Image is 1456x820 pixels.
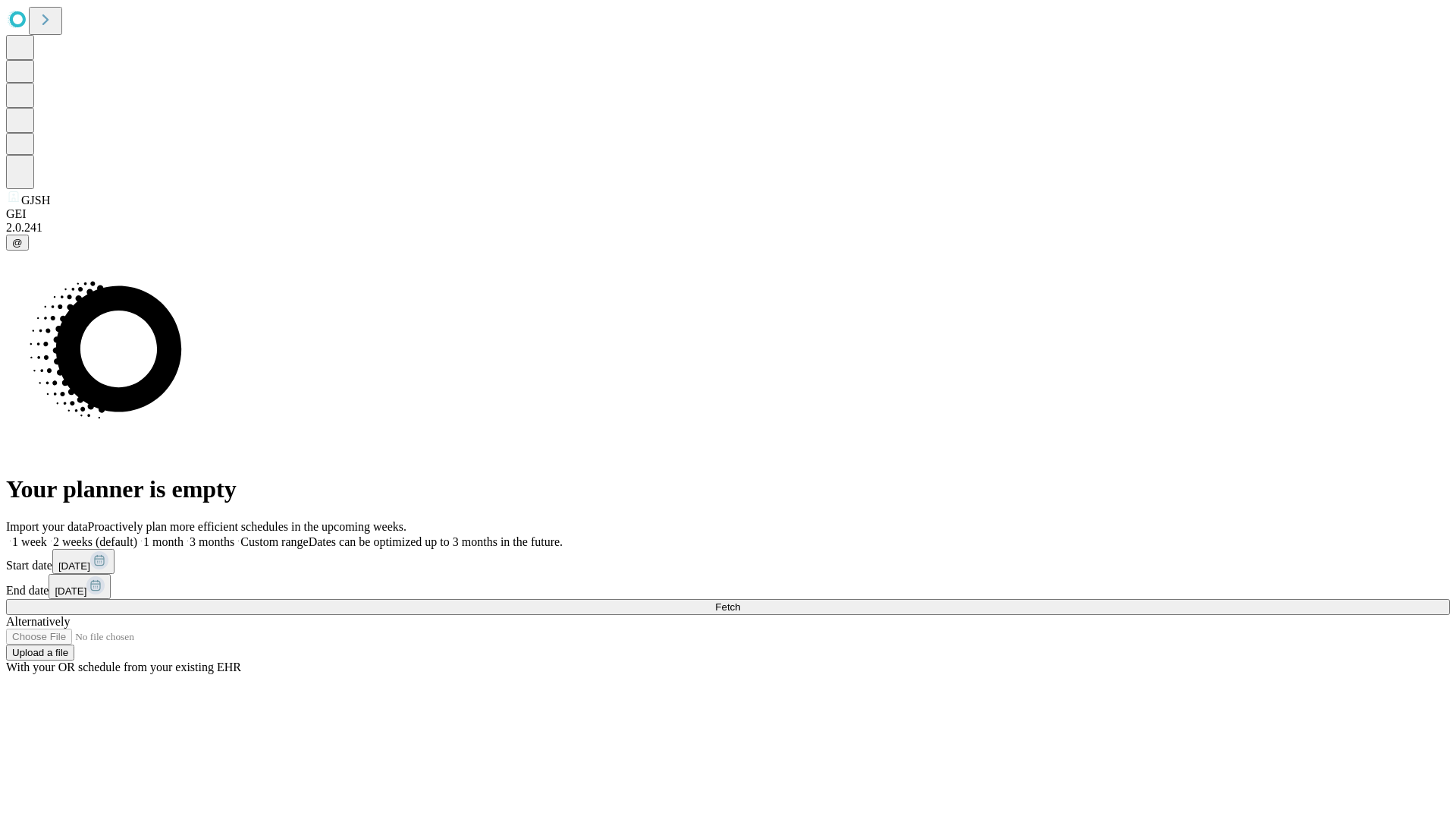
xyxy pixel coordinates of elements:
button: [DATE] [52,549,115,574]
span: 1 week [12,535,47,548]
button: Upload a file [6,645,74,661]
span: [DATE] [58,560,90,572]
span: 1 month [143,535,184,548]
span: 2 weeks (default) [53,535,137,548]
span: Import your data [6,520,88,533]
span: [DATE] [55,585,86,597]
div: GEI [6,207,1450,221]
div: End date [6,574,1450,599]
button: Fetch [6,599,1450,615]
div: 2.0.241 [6,221,1450,235]
div: Start date [6,549,1450,574]
h1: Your planner is empty [6,475,1450,503]
span: Alternatively [6,615,70,628]
span: Custom range [240,535,308,548]
span: With your OR schedule from your existing EHR [6,661,241,673]
span: GJSH [21,194,50,207]
span: 3 months [190,535,234,548]
span: @ [12,237,23,248]
span: Dates can be optimized up to 3 months in the future. [309,535,563,548]
button: @ [6,235,29,251]
span: Proactively plan more efficient schedules in the upcoming weeks. [88,520,406,533]
button: [DATE] [49,574,111,599]
span: Fetch [715,601,740,613]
